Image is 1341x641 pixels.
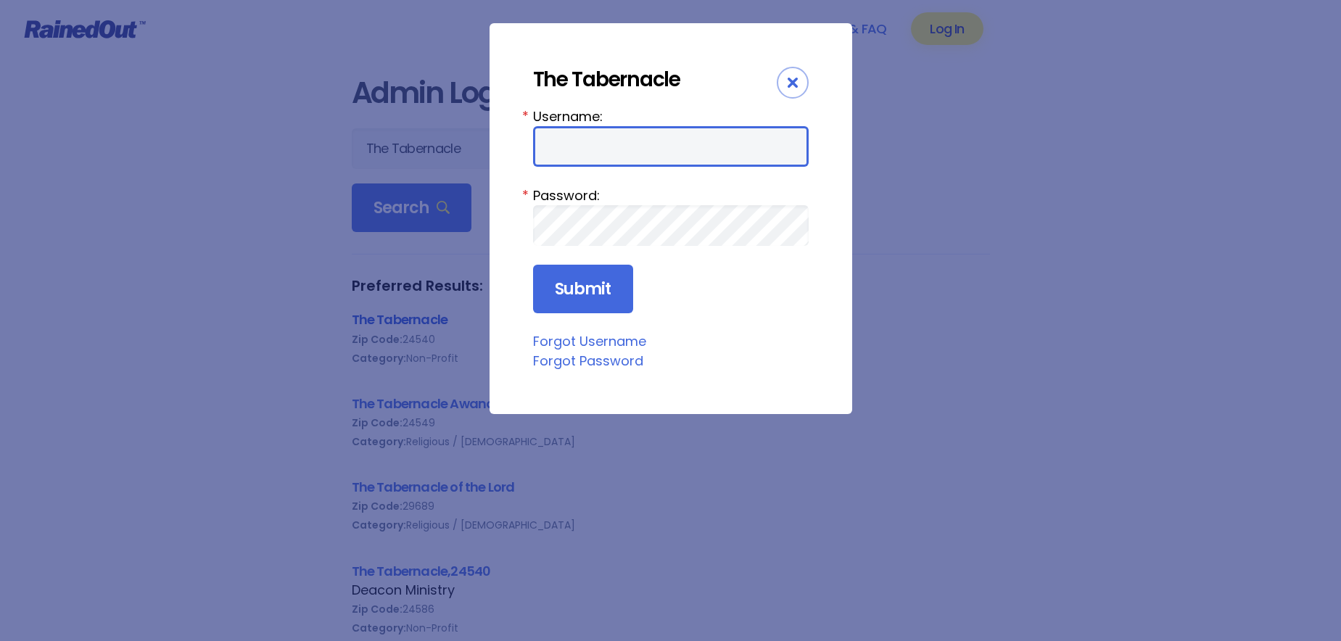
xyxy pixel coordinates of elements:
[533,107,809,126] label: Username:
[533,265,633,314] input: Submit
[533,332,646,350] a: Forgot Username
[533,352,643,370] a: Forgot Password
[533,67,777,92] div: The Tabernacle
[777,67,809,99] div: Close
[533,186,809,205] label: Password:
